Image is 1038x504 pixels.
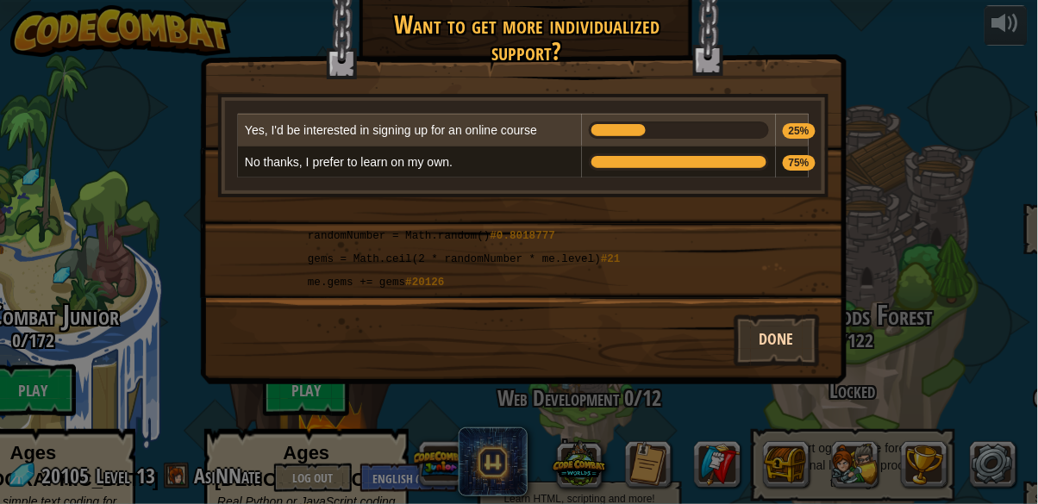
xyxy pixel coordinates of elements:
[245,121,575,139] p: Yes, I'd be interested in signing up for an online course
[308,230,491,242] span: randomNumber = Math.random()
[783,155,816,171] span: 75%
[245,153,575,171] p: No thanks, I prefer to learn on my own.
[734,314,820,366] button: Done
[491,230,556,242] span: #0.8018777
[394,8,660,68] span: Want to get more individualized support?
[405,277,444,289] span: #20126
[601,253,621,265] span: #21
[783,123,816,139] span: 25%
[308,253,601,265] span: gems = Math.ceil(2 * randomNumber * me.level)
[308,277,405,289] span: me.gems += gems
